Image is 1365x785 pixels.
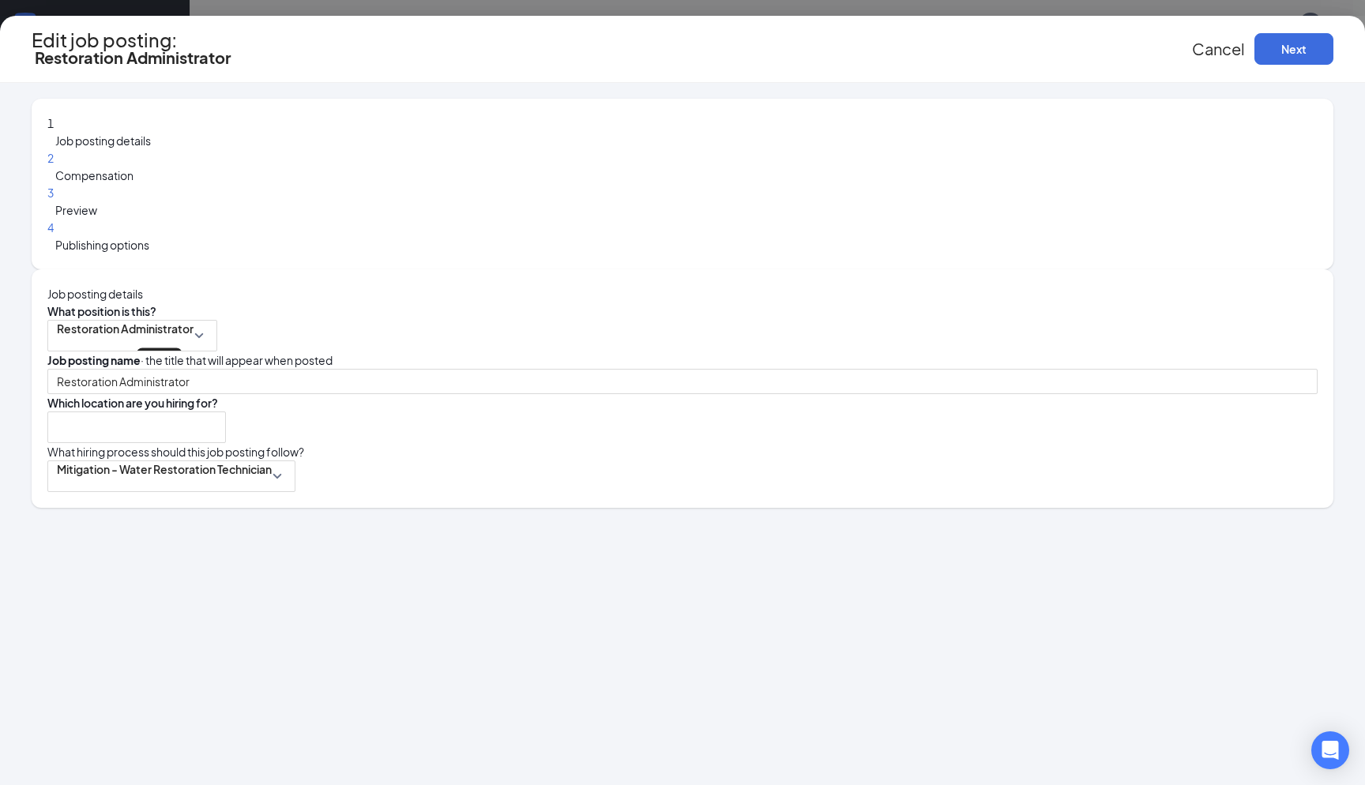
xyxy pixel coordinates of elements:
[35,47,231,67] span: Restoration Administrator
[57,461,272,692] div: Mitigation - Water Restoration Technician
[47,287,143,301] span: Job posting details
[47,186,54,200] span: 3
[47,116,54,130] span: 1
[57,477,272,692] svg: ExternalLink
[55,238,149,252] span: Publishing options
[1192,39,1245,58] span: Cancel
[47,151,54,165] span: 2
[57,321,194,336] p: Restoration Administrator
[47,220,54,235] span: 4
[57,321,194,473] div: Restoration Administrator
[1311,731,1349,769] div: Open Intercom Messenger
[55,168,133,182] span: Compensation
[32,32,231,49] h3: Edit job posting:
[57,336,194,473] svg: ExternalLink
[55,203,97,217] span: Preview
[47,353,333,367] span: · the title that will appear when posted
[55,133,151,148] span: Job posting details
[1192,40,1245,58] button: Cancel
[47,396,218,410] span: Which location are you hiring for?
[57,461,272,477] p: Mitigation - Water Restoration Technician
[47,353,141,367] b: Job posting name
[47,304,156,318] span: What position is this?
[1254,33,1333,65] button: Next
[47,445,304,459] span: What hiring process should this job posting follow?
